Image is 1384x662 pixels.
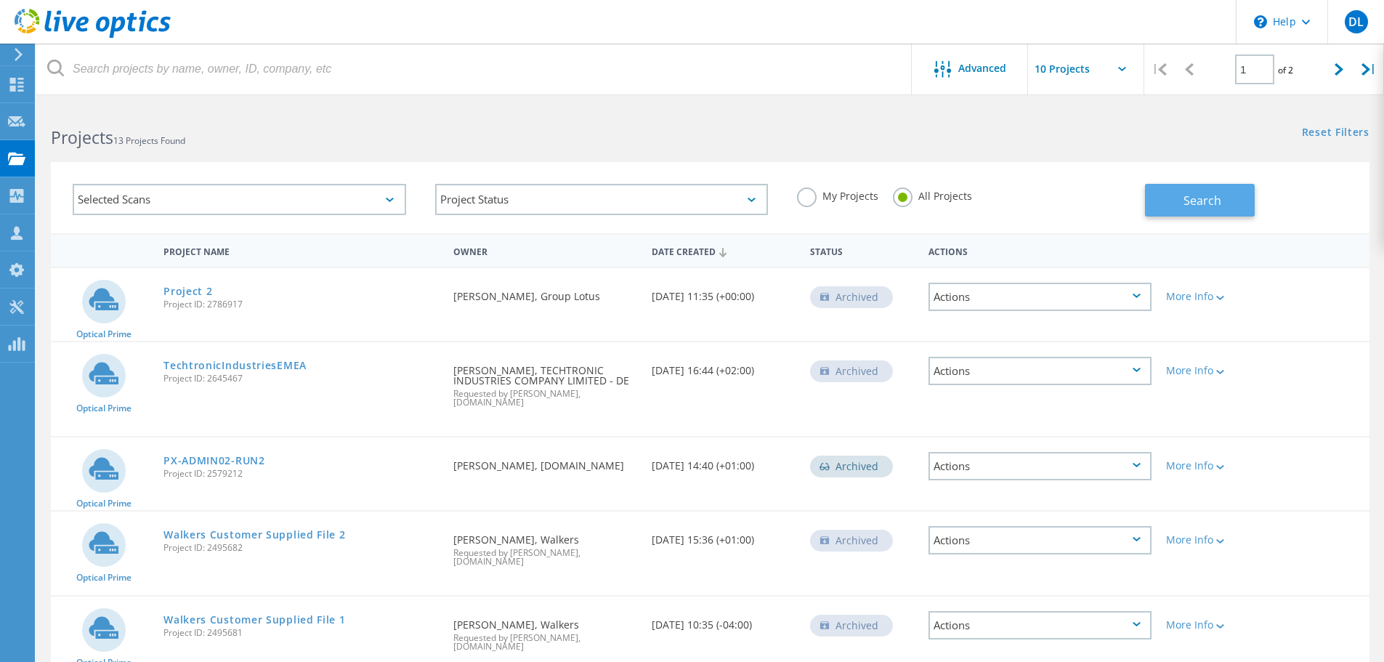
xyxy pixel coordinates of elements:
[113,134,185,147] span: 13 Projects Found
[446,237,644,264] div: Owner
[1166,535,1257,545] div: More Info
[163,300,439,309] span: Project ID: 2786917
[76,499,131,508] span: Optical Prime
[810,615,893,637] div: Archived
[644,512,803,560] div: [DATE] 15:36 (+01:00)
[644,237,803,265] div: Date Created
[1278,64,1293,76] span: of 2
[163,629,439,637] span: Project ID: 2495681
[810,530,893,552] div: Archived
[51,126,113,149] b: Projects
[1183,193,1221,209] span: Search
[76,330,131,339] span: Optical Prime
[453,549,636,566] span: Requested by [PERSON_NAME], [DOMAIN_NAME]
[1302,127,1369,140] a: Reset Filters
[928,283,1152,311] div: Actions
[163,456,265,466] a: PX-ADMIN02-RUN2
[1145,184,1255,217] button: Search
[163,374,439,383] span: Project ID: 2645467
[446,437,644,485] div: [PERSON_NAME], [DOMAIN_NAME]
[1166,461,1257,471] div: More Info
[1166,366,1257,376] div: More Info
[435,184,769,215] div: Project Status
[810,286,893,308] div: Archived
[928,452,1152,480] div: Actions
[73,184,406,215] div: Selected Scans
[1166,620,1257,630] div: More Info
[928,611,1152,639] div: Actions
[163,615,345,625] a: Walkers Customer Supplied File 1
[958,63,1006,73] span: Advanced
[644,268,803,316] div: [DATE] 11:35 (+00:00)
[76,404,131,413] span: Optical Prime
[810,456,893,477] div: Archived
[163,544,439,552] span: Project ID: 2495682
[1144,44,1174,95] div: |
[163,469,439,478] span: Project ID: 2579212
[36,44,912,94] input: Search projects by name, owner, ID, company, etc
[1354,44,1384,95] div: |
[163,530,345,540] a: Walkers Customer Supplied File 2
[446,512,644,581] div: [PERSON_NAME], Walkers
[163,286,212,296] a: Project 2
[76,573,131,582] span: Optical Prime
[163,360,307,371] a: TechtronicIndustriesEMEA
[1348,16,1364,28] span: DL
[644,342,803,390] div: [DATE] 16:44 (+02:00)
[15,31,171,41] a: Live Optics Dashboard
[453,389,636,407] span: Requested by [PERSON_NAME], [DOMAIN_NAME]
[446,342,644,421] div: [PERSON_NAME], TECHTRONIC INDUSTRIES COMPANY LIMITED - DE
[453,634,636,651] span: Requested by [PERSON_NAME], [DOMAIN_NAME]
[1254,15,1267,28] svg: \n
[446,268,644,316] div: [PERSON_NAME], Group Lotus
[921,237,1159,264] div: Actions
[803,237,921,264] div: Status
[893,187,972,201] label: All Projects
[1166,291,1257,302] div: More Info
[928,526,1152,554] div: Actions
[644,437,803,485] div: [DATE] 14:40 (+01:00)
[810,360,893,382] div: Archived
[156,237,446,264] div: Project Name
[797,187,878,201] label: My Projects
[644,597,803,645] div: [DATE] 10:35 (-04:00)
[928,357,1152,385] div: Actions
